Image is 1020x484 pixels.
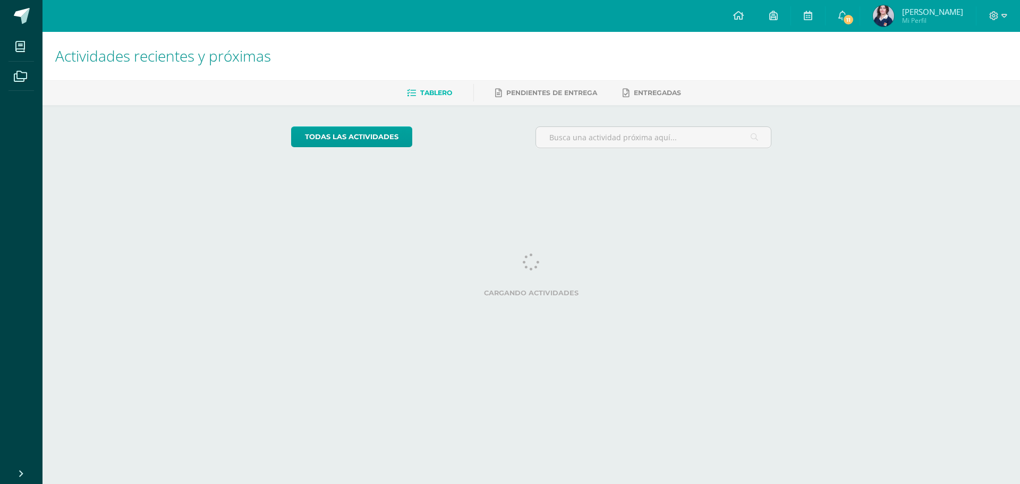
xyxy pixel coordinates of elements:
a: Entregadas [623,84,681,101]
span: Pendientes de entrega [506,89,597,97]
a: todas las Actividades [291,126,412,147]
a: Tablero [407,84,452,101]
span: Entregadas [634,89,681,97]
span: Mi Perfil [902,16,963,25]
span: Tablero [420,89,452,97]
span: Actividades recientes y próximas [55,46,271,66]
span: 11 [843,14,854,26]
label: Cargando actividades [291,289,772,297]
input: Busca una actividad próxima aquí... [536,127,771,148]
span: [PERSON_NAME] [902,6,963,17]
a: Pendientes de entrega [495,84,597,101]
img: 51a4c1a795282e13a1979fa6654ada20.png [873,5,894,27]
